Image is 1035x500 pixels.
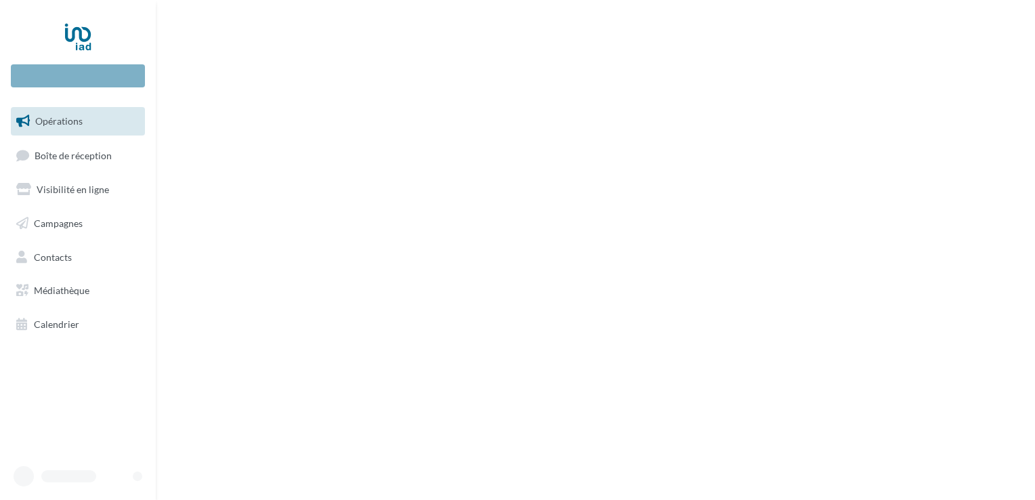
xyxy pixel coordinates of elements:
[8,243,148,272] a: Contacts
[8,276,148,305] a: Médiathèque
[8,141,148,170] a: Boîte de réception
[8,310,148,339] a: Calendrier
[35,149,112,161] span: Boîte de réception
[34,285,89,296] span: Médiathèque
[34,318,79,330] span: Calendrier
[8,209,148,238] a: Campagnes
[11,64,145,87] div: Nouvelle campagne
[8,107,148,136] a: Opérations
[35,115,83,127] span: Opérations
[37,184,109,195] span: Visibilité en ligne
[8,175,148,204] a: Visibilité en ligne
[34,217,83,229] span: Campagnes
[34,251,72,262] span: Contacts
